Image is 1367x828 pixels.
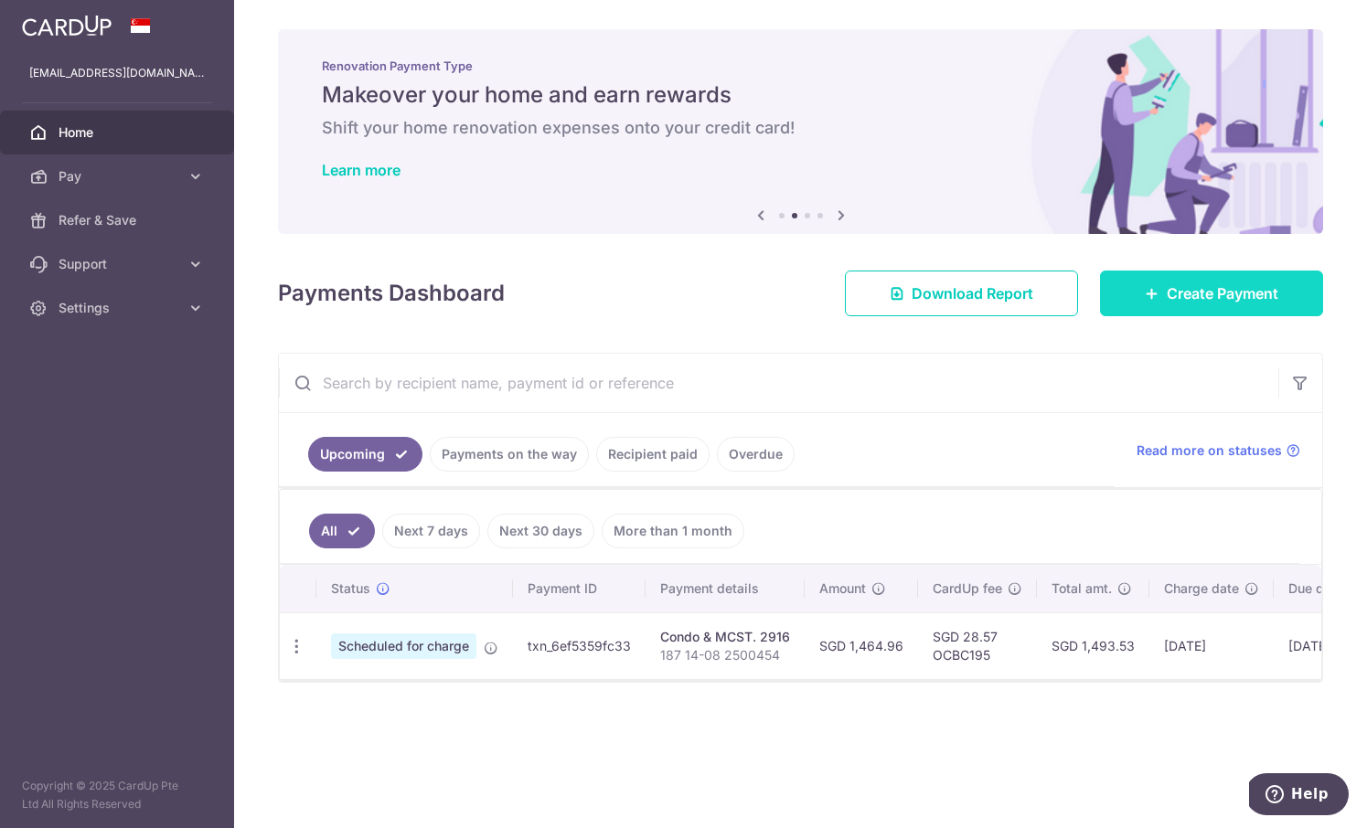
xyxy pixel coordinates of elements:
a: Create Payment [1100,271,1323,316]
a: Learn more [322,161,400,179]
p: Renovation Payment Type [322,58,1279,73]
a: Download Report [845,271,1078,316]
span: Charge date [1164,579,1239,598]
h6: Shift your home renovation expenses onto your credit card! [322,117,1279,139]
th: Payment details [646,565,805,612]
span: Pay [59,167,179,186]
a: Next 30 days [487,514,594,548]
span: Scheduled for charge [331,633,476,659]
th: Payment ID [513,565,646,612]
span: Amount [819,579,866,598]
a: Upcoming [308,437,422,472]
td: SGD 1,493.53 [1037,612,1149,679]
a: All [309,514,375,548]
input: Search by recipient name, payment id or reference [279,354,1278,412]
p: [EMAIL_ADDRESS][DOMAIN_NAME] [29,64,205,82]
h5: Makeover your home and earn rewards [322,80,1279,110]
span: Total amt. [1052,579,1112,598]
span: Refer & Save [59,211,179,229]
td: [DATE] [1149,612,1274,679]
a: More than 1 month [602,514,744,548]
span: Home [59,123,179,142]
td: SGD 1,464.96 [805,612,918,679]
span: Download Report [912,282,1033,304]
span: Status [331,579,370,598]
a: Payments on the way [430,437,589,472]
div: Condo & MCST. 2916 [660,628,790,646]
h4: Payments Dashboard [278,277,505,310]
img: Renovation banner [278,29,1323,234]
img: CardUp [22,15,112,37]
span: Support [59,255,179,273]
p: 187 14-08 2500454 [660,646,790,664]
a: Overdue [717,437,795,472]
td: SGD 28.57 OCBC195 [918,612,1037,679]
a: Recipient paid [596,437,710,472]
a: Read more on statuses [1137,441,1300,460]
a: Next 7 days [382,514,480,548]
span: Settings [59,299,179,317]
span: Read more on statuses [1137,441,1282,460]
span: Create Payment [1167,282,1278,304]
span: Due date [1288,579,1343,598]
iframe: Opens a widget where you can find more information [1249,773,1349,819]
td: txn_6ef5359fc33 [513,612,646,679]
span: CardUp fee [933,579,1002,598]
